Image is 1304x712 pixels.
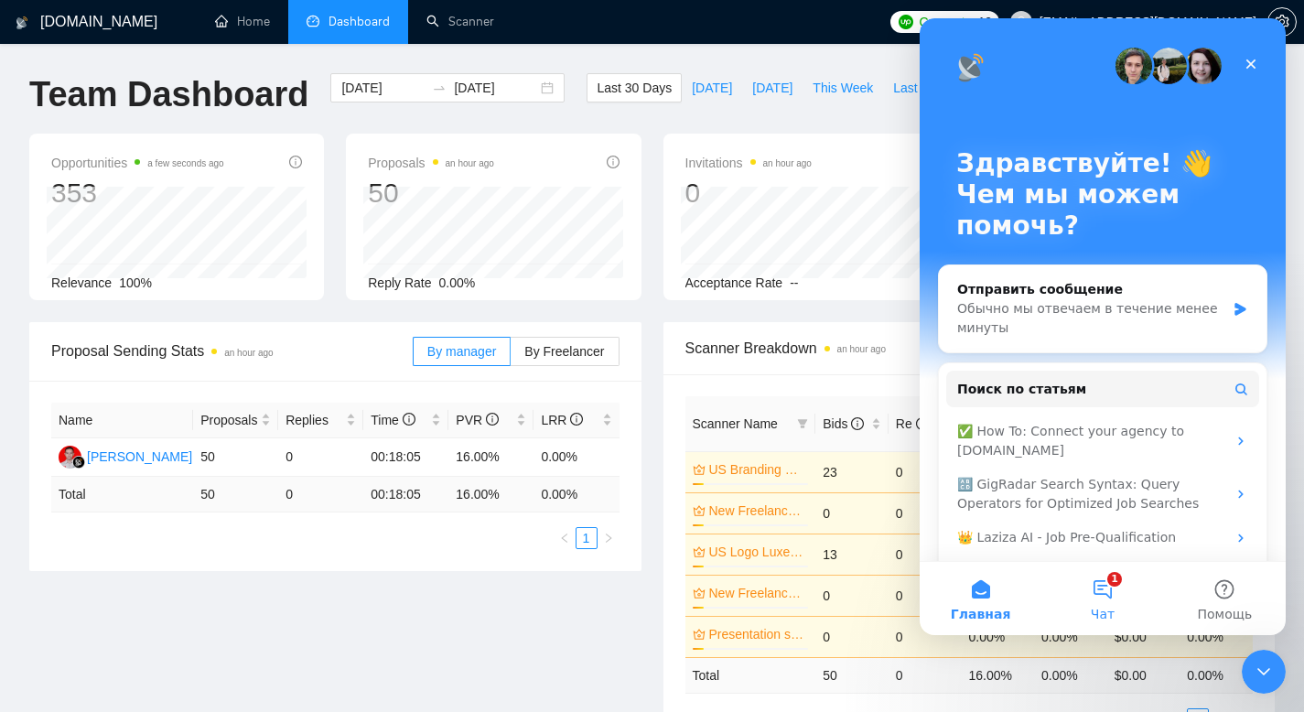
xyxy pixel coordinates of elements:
td: 0 [815,492,889,534]
td: 0 [889,657,962,693]
a: New Freelancer US Branding [709,583,805,603]
td: 16.00 % [448,477,533,512]
h1: Team Dashboard [29,73,308,116]
div: 50 [368,176,494,210]
span: Re [896,416,929,431]
td: 50 [815,657,889,693]
span: LRR [541,413,583,427]
span: info-circle [403,413,415,426]
td: 0.00% [1180,616,1253,657]
span: info-circle [607,156,620,168]
button: setting [1267,7,1297,37]
time: an hour ago [224,348,273,358]
td: 0 [815,616,889,657]
iframe: Intercom live chat [1242,650,1286,694]
td: 50 [193,477,278,512]
span: [DATE] [752,78,792,98]
span: Reply Rate [368,275,431,290]
button: Last 30 Days [587,73,682,102]
span: Last Week [893,78,954,98]
span: Bids [823,416,864,431]
li: Next Page [598,527,620,549]
span: info-circle [289,156,302,168]
span: PVR [456,413,499,427]
td: $0.00 [1107,616,1180,657]
span: info-circle [851,417,864,430]
li: 1 [576,527,598,549]
td: 0 [889,534,962,575]
li: Previous Page [554,527,576,549]
td: 0.00 % [1180,657,1253,693]
span: crown [693,463,706,476]
span: info-circle [570,413,583,426]
input: End date [454,78,537,98]
div: 353 [51,176,224,210]
img: upwork-logo.png [899,15,913,29]
div: 0 [685,176,812,210]
span: setting [1268,15,1296,29]
span: Scanner Breakdown [685,337,1254,360]
td: $ 0.00 [1107,657,1180,693]
span: filter [797,418,808,429]
time: an hour ago [446,158,494,168]
span: user [1015,16,1028,28]
a: 1 [577,528,597,548]
span: info-circle [486,413,499,426]
span: crown [693,504,706,517]
img: logo [16,8,28,38]
a: setting [1267,15,1297,29]
img: gigradar-bm.png [72,456,85,469]
th: Proposals [193,403,278,438]
iframe: Intercom live chat [920,18,1286,635]
a: US Logo Luxe Scanner [709,542,805,562]
td: 0 [889,492,962,534]
th: Name [51,403,193,438]
td: Total [51,477,193,512]
td: 00:18:05 [363,438,448,477]
td: Total [685,657,816,693]
a: searchScanner [426,14,494,29]
button: Last Week [883,73,964,102]
td: 0.00% [961,616,1034,657]
span: [DATE] [692,78,732,98]
span: Proposals [368,152,494,174]
td: 0 [815,575,889,616]
td: 0 [889,451,962,492]
td: 50 [193,438,278,477]
time: a few seconds ago [147,158,223,168]
span: Replies [286,410,342,430]
span: info-circle [916,417,929,430]
input: Start date [341,78,425,98]
span: crown [693,545,706,558]
a: homeHome [215,14,270,29]
span: 100% [119,275,152,290]
span: filter [793,410,812,437]
button: [DATE] [682,73,742,102]
span: Dashboard [329,14,390,29]
td: 0.00% [1034,616,1107,657]
td: 0.00 % [533,477,619,512]
td: 23 [815,451,889,492]
span: to [432,81,447,95]
span: This Week [813,78,873,98]
span: Proposals [200,410,257,430]
td: 16.00% [448,438,533,477]
span: right [603,533,614,544]
span: Opportunities [51,152,224,174]
td: 13 [815,534,889,575]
